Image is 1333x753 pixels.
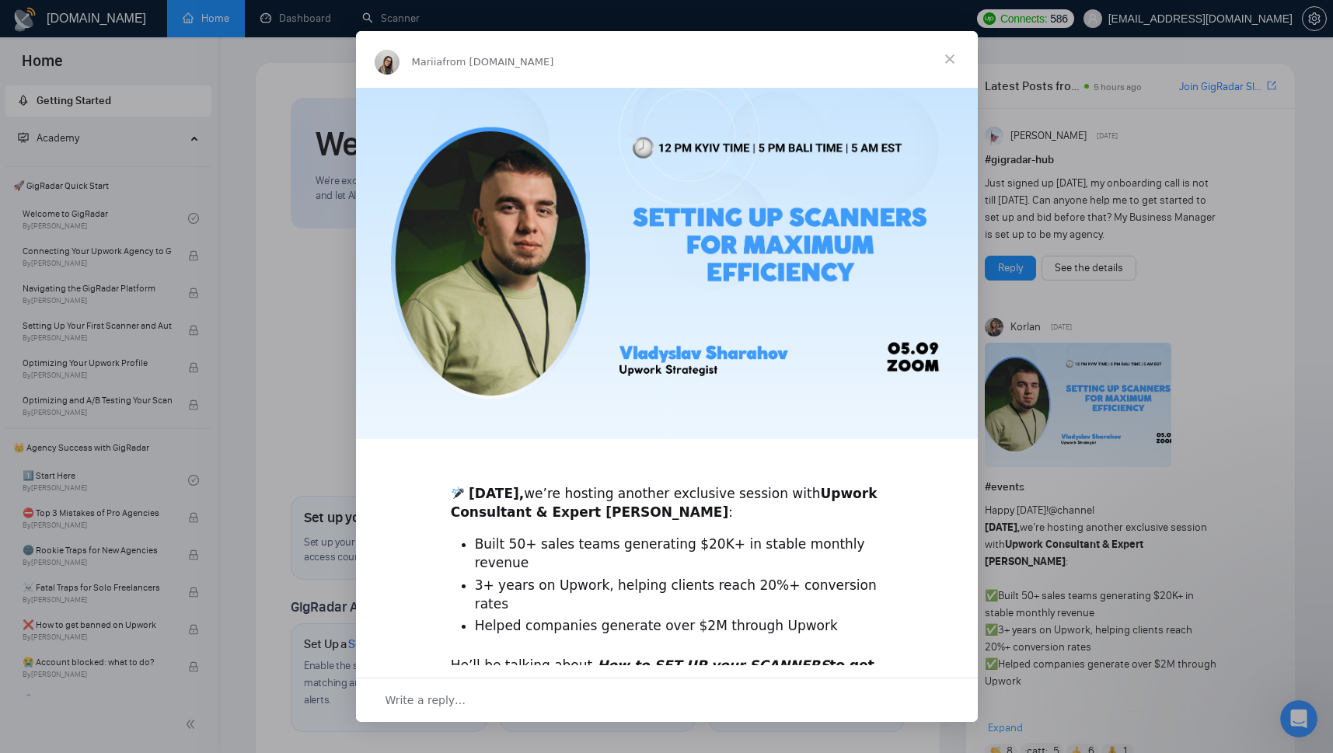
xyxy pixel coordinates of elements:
img: Profile image for Mariia [375,50,400,75]
span: Close [922,31,978,87]
b: Upwork Consultant & Expert [PERSON_NAME] [451,486,878,520]
li: Built 50+ sales teams generating $20K+ in stable monthly revenue [475,535,883,573]
li: Helped companies generate over $2M through Upwork [475,617,883,636]
span: Write a reply… [386,690,466,710]
b: [DATE], [469,486,524,501]
div: He’ll be talking about and find the best matches for you. [451,657,883,694]
i: How to SET UP your SCANNERS [597,657,829,673]
b: to get the Maximum Value [451,657,874,692]
div: Open conversation and reply [356,678,978,722]
li: 3+ years on Upwork, helping clients reach 20%+ conversion rates [475,577,883,614]
span: Mariia [412,56,443,68]
div: we’re hosting another exclusive session with : [451,465,883,521]
span: from [DOMAIN_NAME] [442,56,553,68]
